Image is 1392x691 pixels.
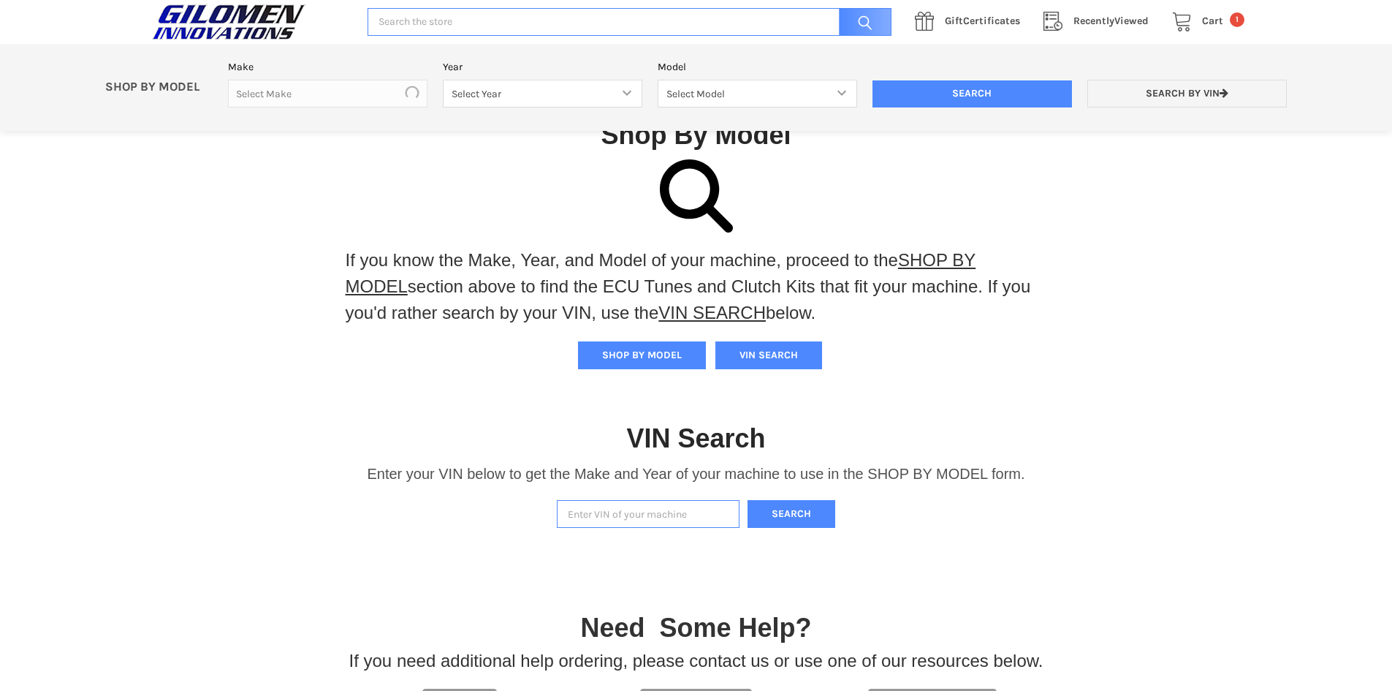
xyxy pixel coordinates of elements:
img: GILOMEN INNOVATIONS [148,4,309,40]
a: VIN SEARCH [658,303,766,322]
label: Year [443,59,642,75]
span: Viewed [1073,15,1149,27]
h1: VIN Search [626,422,765,455]
p: If you know the Make, Year, and Model of your machine, proceed to the section above to find the E... [346,247,1047,326]
span: 1 [1230,12,1244,27]
h1: Shop By Model [148,118,1244,151]
a: GiftCertificates [907,12,1035,31]
p: SHOP BY MODEL [98,80,221,95]
a: RecentlyViewed [1035,12,1164,31]
button: SHOP BY MODEL [578,341,706,369]
input: Search the store [368,8,891,37]
p: Enter your VIN below to get the Make and Year of your machine to use in the SHOP BY MODEL form. [367,463,1024,485]
span: Gift [945,15,963,27]
label: Make [228,59,427,75]
button: Search [748,500,835,529]
button: VIN SEARCH [715,341,822,369]
a: Cart 1 [1164,12,1244,31]
p: Need Some Help? [580,608,811,648]
input: Search [872,80,1072,108]
a: GILOMEN INNOVATIONS [148,4,352,40]
a: Search by VIN [1087,80,1287,108]
label: Model [658,59,857,75]
span: Cart [1202,15,1223,27]
p: If you need additional help ordering, please contact us or use one of our resources below. [349,648,1043,674]
input: Search [832,8,891,37]
span: Recently [1073,15,1114,27]
input: Enter VIN of your machine [557,500,739,529]
a: SHOP BY MODEL [346,250,976,296]
span: Certificates [945,15,1020,27]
